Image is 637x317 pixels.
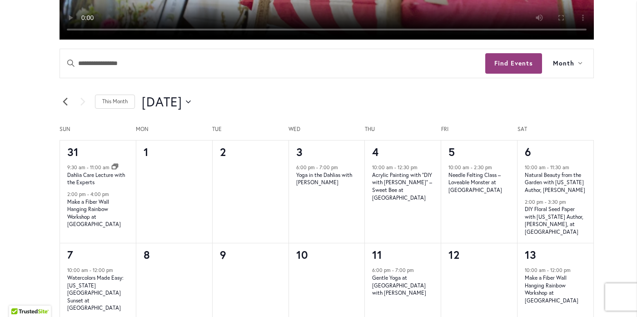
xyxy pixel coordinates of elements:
span: - [87,191,89,197]
time: 12:00 pm [93,267,113,274]
span: [DATE] [142,93,182,111]
time: 2 [220,145,226,159]
time: 11:30 am [550,164,569,171]
time: 10:00 am [525,267,546,274]
span: Tue [212,126,289,133]
input: Enter Keyword. Search for events by Keyword. [60,49,485,78]
a: 7 [67,247,73,262]
a: Previous month [60,96,70,107]
span: - [316,164,318,171]
a: 6 [525,145,531,159]
a: 11 [372,247,382,262]
button: Click to toggle datepicker [142,93,191,111]
time: 12:30 pm [398,164,418,171]
a: Gentle Yoga at [GEOGRAPHIC_DATA] with [PERSON_NAME] [372,274,426,297]
a: 4 [372,145,378,159]
span: Wed [289,126,365,133]
time: 6:00 pm [372,267,391,274]
time: 6:00 pm [296,164,315,171]
iframe: Launch Accessibility Center [7,285,32,310]
span: Month [553,58,574,69]
a: 5 [448,145,455,159]
span: - [90,267,91,274]
a: Acrylic Painting with “DIY with [PERSON_NAME]” – Sweet Bee at [GEOGRAPHIC_DATA] [372,171,432,201]
time: 10:00 am [525,164,546,171]
time: 1 [144,145,149,159]
time: 8 [144,247,150,262]
div: Wednesday [289,126,365,141]
div: Friday [441,126,518,141]
time: 10 [296,247,308,262]
span: - [545,199,547,205]
time: 2:00 pm [525,199,543,205]
span: - [547,267,549,274]
time: 2:30 pm [474,164,492,171]
time: 10:00 am [448,164,469,171]
a: 13 [525,247,536,262]
time: 10:00 am [67,267,88,274]
div: Thursday [365,126,441,141]
time: 10:00 am [372,164,393,171]
time: 7:00 pm [319,164,338,171]
time: 9:30 am [67,164,85,171]
span: Fri [441,126,518,133]
span: - [394,164,396,171]
span: - [471,164,473,171]
span: - [392,267,394,274]
span: - [87,164,89,171]
a: Click to select the current month [95,95,135,109]
a: Watercolors Made Easy: [US_STATE][GEOGRAPHIC_DATA] Sunset at [GEOGRAPHIC_DATA] [67,274,124,312]
time: 12:00 pm [550,267,571,274]
span: - [547,164,549,171]
button: Find Events [485,53,542,74]
a: 3 [296,145,303,159]
time: 7:00 pm [395,267,414,274]
time: 12 [448,247,459,262]
a: Yoga in the Dahlias with [PERSON_NAME] [296,171,352,186]
a: Dahlia Care Lecture with the Experts [67,171,125,186]
a: DIY Floral Seed Paper with [US_STATE] Author, [PERSON_NAME], at [GEOGRAPHIC_DATA] [525,206,583,236]
a: Natural Beauty from the Garden with [US_STATE] Author, [PERSON_NAME] [525,171,585,194]
a: 31 [67,145,79,159]
time: 11:00 am [90,164,109,171]
span: Sat [518,126,594,133]
span: Mon [136,126,212,133]
div: Monday [136,126,212,141]
time: 2:00 pm [67,191,86,197]
div: Tuesday [212,126,289,141]
time: 3:30 pm [548,199,566,205]
a: Make a Fiber Wall Hanging Rainbow Workshop at [GEOGRAPHIC_DATA] [67,198,121,228]
time: 9 [220,247,226,262]
div: Sunday [60,126,136,141]
span: Thu [365,126,441,133]
time: 4:00 pm [90,191,109,197]
a: Needle Felting Class – Loveable Monster at [GEOGRAPHIC_DATA] [448,171,502,194]
a: Make a Fiber Wall Hanging Rainbow Workshop at [GEOGRAPHIC_DATA] [525,274,578,304]
span: Sun [60,126,136,133]
button: Month [542,49,593,78]
div: Saturday [518,126,594,141]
